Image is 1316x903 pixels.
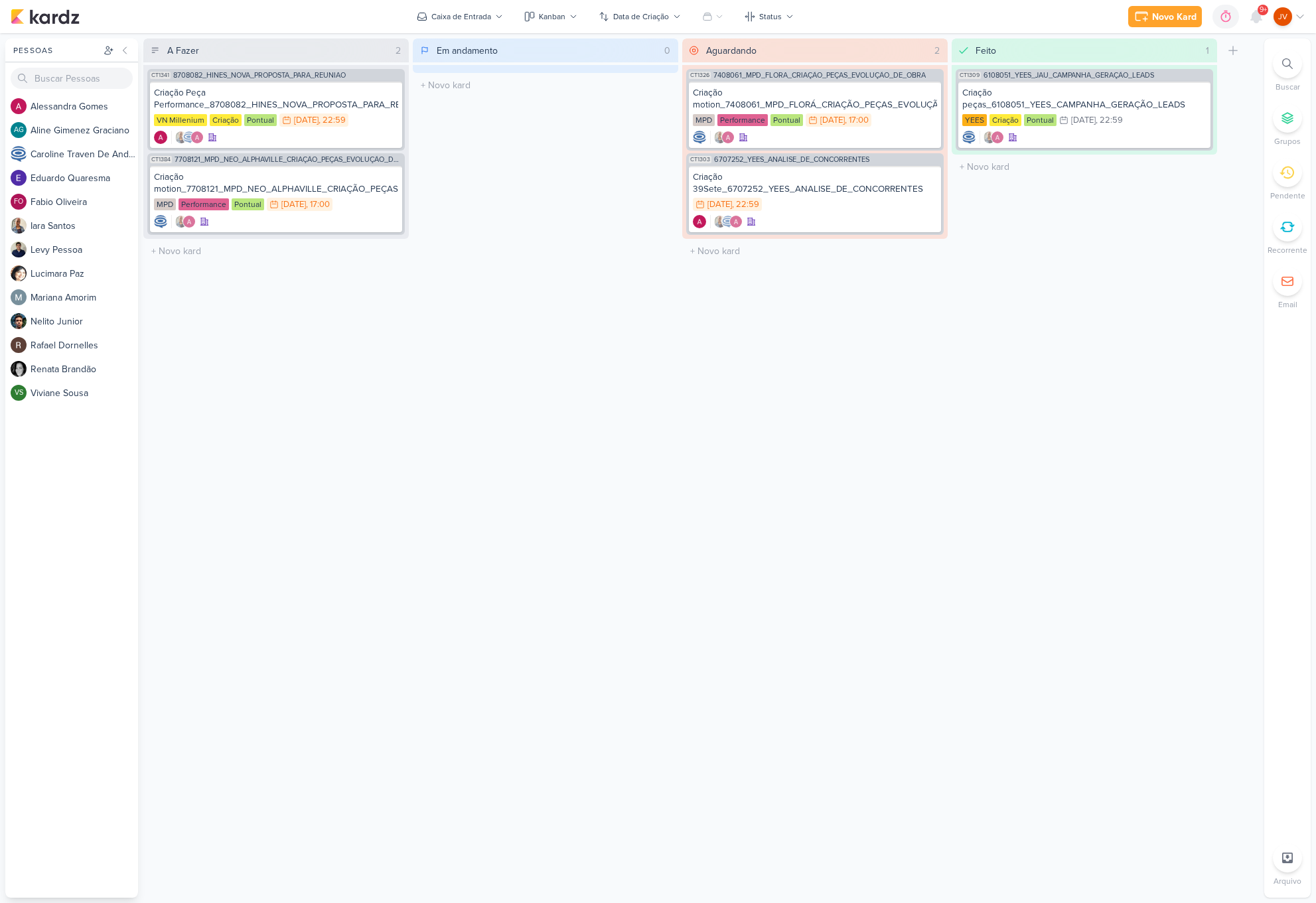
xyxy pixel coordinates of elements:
div: Criador(a): Alessandra Gomes [693,215,706,228]
img: Alessandra Gomes [721,131,735,144]
div: L e v y P e s s o a [31,243,138,257]
input: + Novo kard [685,242,945,261]
img: Iara Santos [11,218,27,234]
input: + Novo kard [954,157,1214,176]
p: Pendente [1270,190,1305,202]
div: Criação Peça Performance_8708082_HINES_NOVA_PROPOSTA_PARA_REUNIAO [154,87,398,111]
p: Recorrente [1268,244,1307,256]
span: 9+ [1260,5,1267,15]
div: M a r i a n a A m o r i m [31,291,138,305]
p: FO [14,198,23,206]
span: CT1341 [150,72,171,79]
div: [DATE] [707,200,732,209]
div: , 17:00 [845,116,869,125]
div: Pontual [232,198,264,210]
img: Iara Santos [175,131,188,144]
span: 8708082_HINES_NOVA_PROPOSTA_PARA_REUNIAO [173,72,346,79]
div: MPD [154,198,176,210]
span: 6707252_YEES_ANALISE_DE_CONCORRENTES [714,156,869,163]
div: Viviane Sousa [11,385,27,401]
div: VN Millenium [154,114,207,126]
div: Pontual [770,114,803,126]
div: Performance [717,114,768,126]
img: Alessandra Gomes [190,131,204,144]
div: , 22:59 [1096,116,1123,125]
div: Performance [179,198,229,210]
span: 6108051_YEES_JAÚ_CAMPANHA_GERAÇÃO_LEADS [984,72,1154,79]
img: Lucimara Paz [11,265,27,281]
div: Fabio Oliveira [11,194,27,210]
div: C a r o l i n e T r a v e n D e A n d r a d e [31,147,138,161]
div: MPD [693,114,715,126]
div: , 22:59 [732,200,759,209]
div: [DATE] [294,116,319,125]
div: V i v i a n e S o u s a [31,386,138,400]
p: Arquivo [1274,875,1301,887]
div: Criação motion_7408061_MPD_FLORÁ_CRIAÇÃO_PEÇAS_EVOLUÇÃO_DE_OBRA [693,87,937,111]
input: Buscar Pessoas [11,68,133,89]
div: 0 [659,44,676,58]
li: Ctrl + F [1264,49,1311,93]
div: A l e s s a n d r a G o m e s [31,100,138,113]
div: [DATE] [281,200,306,209]
img: Alessandra Gomes [991,131,1004,144]
img: kardz.app [11,9,80,25]
p: AG [14,127,24,134]
img: Alessandra Gomes [693,215,706,228]
span: CT1384 [150,156,172,163]
img: Iara Santos [983,131,996,144]
div: F a b i o O l i v e i r a [31,195,138,209]
div: Criador(a): Caroline Traven De Andrade [693,131,706,144]
img: Levy Pessoa [11,242,27,257]
div: E d u a r d o Q u a r e s m a [31,171,138,185]
div: Criação 39Sete_6707252_YEES_ANALISE_DE_CONCORRENTES [693,171,937,195]
div: Colaboradores: Iara Santos, Caroline Traven De Andrade, Alessandra Gomes [171,131,204,144]
div: 2 [929,44,945,58]
div: Criador(a): Caroline Traven De Andrade [154,215,167,228]
p: VS [15,389,23,397]
img: Iara Santos [713,215,727,228]
div: Pontual [1024,114,1057,126]
div: Criação peças_6108051_YEES_CAMPANHA_GERAÇÃO_LEADS [962,87,1206,111]
img: Renata Brandão [11,361,27,377]
img: Nelito Junior [11,313,27,329]
button: Novo Kard [1128,6,1202,27]
div: Criador(a): Caroline Traven De Andrade [962,131,976,144]
div: R e n a t a B r a n d ã o [31,362,138,376]
div: I a r a S a n t o s [31,219,138,233]
div: , 17:00 [306,200,330,209]
div: Joney Viana [1274,7,1292,26]
div: R a f a e l D o r n e l l e s [31,338,138,352]
div: [DATE] [820,116,845,125]
div: N e l i t o J u n i o r [31,314,138,328]
div: Colaboradores: Iara Santos, Alessandra Gomes [980,131,1004,144]
input: + Novo kard [415,76,676,95]
div: Criação [989,114,1021,126]
img: Iara Santos [713,131,727,144]
img: Caroline Traven De Andrade [721,215,735,228]
div: Criador(a): Alessandra Gomes [154,131,167,144]
div: L u c i m a r a P a z [31,267,138,281]
div: Pontual [244,114,277,126]
div: Aline Gimenez Graciano [11,122,27,138]
span: 7408061_MPD_FLORÁ_CRIAÇÃO_PEÇAS_EVOLUÇÃO_DE_OBRA [713,72,926,79]
input: + Novo kard [146,242,406,261]
img: Caroline Traven De Andrade [183,131,196,144]
img: Caroline Traven De Andrade [962,131,976,144]
div: A l i n e G i m e n e z G r a c i a n o [31,123,138,137]
div: , 22:59 [319,116,346,125]
span: CT1303 [689,156,711,163]
img: Alessandra Gomes [729,215,743,228]
div: Colaboradores: Iara Santos, Alessandra Gomes [171,215,196,228]
div: 1 [1201,44,1214,58]
img: Caroline Traven De Andrade [11,146,27,162]
p: Email [1278,299,1297,311]
img: Alessandra Gomes [183,215,196,228]
img: Caroline Traven De Andrade [154,215,167,228]
div: Colaboradores: Iara Santos, Alessandra Gomes [710,131,735,144]
img: Mariana Amorim [11,289,27,305]
div: 2 [390,44,406,58]
span: CT1309 [958,72,981,79]
span: CT1326 [689,72,711,79]
div: YEES [962,114,987,126]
